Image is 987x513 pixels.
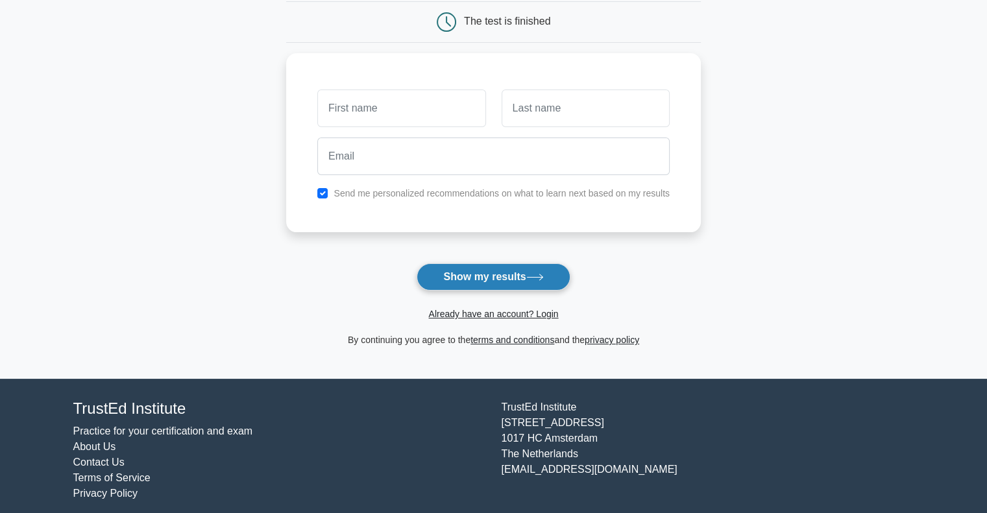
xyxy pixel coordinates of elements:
[73,472,151,483] a: Terms of Service
[470,335,554,345] a: terms and conditions
[334,188,670,198] label: Send me personalized recommendations on what to learn next based on my results
[494,400,922,501] div: TrustEd Institute [STREET_ADDRESS] 1017 HC Amsterdam The Netherlands [EMAIL_ADDRESS][DOMAIN_NAME]
[73,425,253,436] a: Practice for your certification and exam
[73,457,125,468] a: Contact Us
[73,400,486,418] h4: TrustEd Institute
[464,16,550,27] div: The test is finished
[317,137,670,175] input: Email
[317,89,485,127] input: First name
[502,89,670,127] input: Last name
[428,309,558,319] a: Already have an account? Login
[73,488,138,499] a: Privacy Policy
[73,441,116,452] a: About Us
[278,332,709,348] div: By continuing you agree to the and the
[585,335,639,345] a: privacy policy
[417,263,570,291] button: Show my results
